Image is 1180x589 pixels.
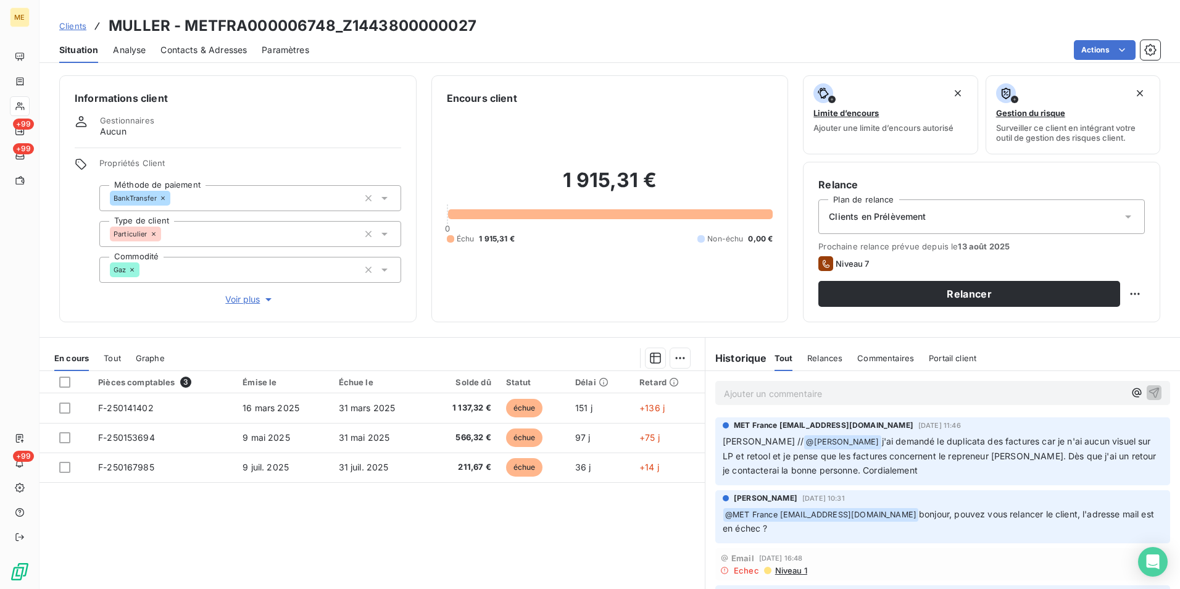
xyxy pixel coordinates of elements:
[434,402,491,414] span: 1 137,32 €
[575,432,591,443] span: 97 j
[113,44,146,56] span: Analyse
[10,146,29,165] a: +99
[114,230,147,238] span: Particulier
[139,264,149,275] input: Ajouter une valeur
[734,566,759,575] span: Echec
[1074,40,1136,60] button: Actions
[434,461,491,474] span: 211,67 €
[775,353,793,363] span: Tout
[807,353,842,363] span: Relances
[506,458,543,477] span: échue
[996,123,1150,143] span: Surveiller ce client en intégrant votre outil de gestion des risques client.
[262,44,309,56] span: Paramètres
[225,293,275,306] span: Voir plus
[10,121,29,141] a: +99
[639,377,697,387] div: Retard
[857,353,914,363] span: Commentaires
[759,554,803,562] span: [DATE] 16:48
[707,233,743,244] span: Non-échu
[705,351,767,366] h6: Historique
[13,451,34,462] span: +99
[99,158,401,175] span: Propriétés Client
[734,420,913,431] span: MET France [EMAIL_ADDRESS][DOMAIN_NAME]
[731,553,754,563] span: Email
[575,377,625,387] div: Délai
[243,403,299,413] span: 16 mars 2025
[98,462,154,472] span: F-250167985
[813,108,879,118] span: Limite d’encours
[996,108,1065,118] span: Gestion du risque
[114,266,126,274] span: Gaz
[803,75,978,154] button: Limite d’encoursAjouter une limite d’encours autorisé
[575,462,591,472] span: 36 j
[434,377,491,387] div: Solde dû
[918,422,961,429] span: [DATE] 11:46
[243,377,323,387] div: Émise le
[447,168,773,205] h2: 1 915,31 €
[818,241,1145,251] span: Prochaine relance prévue depuis le
[723,509,1157,534] span: bonjour, pouvez vous relancer le client, l'adresse mail est en échec ?
[723,436,1159,475] span: j'ai demandé le duplicata des factures car je n'ai aucun visuel sur LP et retool et je pense que ...
[447,91,517,106] h6: Encours client
[136,353,165,363] span: Graphe
[13,143,34,154] span: +99
[639,462,659,472] span: +14 j
[748,233,773,244] span: 0,00 €
[100,125,127,138] span: Aucun
[575,403,592,413] span: 151 j
[10,562,30,582] img: Logo LeanPay
[479,233,515,244] span: 1 915,31 €
[339,377,420,387] div: Échue le
[59,21,86,31] span: Clients
[506,399,543,417] span: échue
[243,462,289,472] span: 9 juil. 2025
[98,377,228,388] div: Pièces comptables
[13,119,34,130] span: +99
[723,436,804,446] span: [PERSON_NAME] //
[98,432,155,443] span: F-250153694
[160,44,247,56] span: Contacts & Adresses
[804,435,881,449] span: @ [PERSON_NAME]
[434,432,491,444] span: 566,32 €
[1138,547,1168,577] div: Open Intercom Messenger
[639,432,660,443] span: +75 j
[104,353,121,363] span: Tout
[161,228,171,240] input: Ajouter une valeur
[59,20,86,32] a: Clients
[639,403,665,413] span: +136 j
[54,353,89,363] span: En cours
[818,177,1145,192] h6: Relance
[339,462,389,472] span: 31 juil. 2025
[929,353,976,363] span: Portail client
[114,194,157,202] span: BankTransfer
[813,123,954,133] span: Ajouter une limite d’encours autorisé
[802,495,845,502] span: [DATE] 10:31
[243,432,290,443] span: 9 mai 2025
[59,44,98,56] span: Situation
[339,403,396,413] span: 31 mars 2025
[180,377,191,388] span: 3
[75,91,401,106] h6: Informations client
[986,75,1160,154] button: Gestion du risqueSurveiller ce client en intégrant votre outil de gestion des risques client.
[818,281,1120,307] button: Relancer
[99,293,401,306] button: Voir plus
[774,566,807,575] span: Niveau 1
[445,223,450,233] span: 0
[734,493,797,504] span: [PERSON_NAME]
[829,211,926,223] span: Clients en Prélèvement
[10,7,30,27] div: ME
[836,259,869,269] span: Niveau 7
[723,508,918,522] span: @ MET France [EMAIL_ADDRESS][DOMAIN_NAME]
[457,233,475,244] span: Échu
[170,193,180,204] input: Ajouter une valeur
[339,432,390,443] span: 31 mai 2025
[98,403,154,413] span: F-250141402
[109,15,476,37] h3: MULLER - METFRA000006748_Z1443800000027
[506,377,560,387] div: Statut
[958,241,1010,251] span: 13 août 2025
[506,428,543,447] span: échue
[100,115,154,125] span: Gestionnaires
